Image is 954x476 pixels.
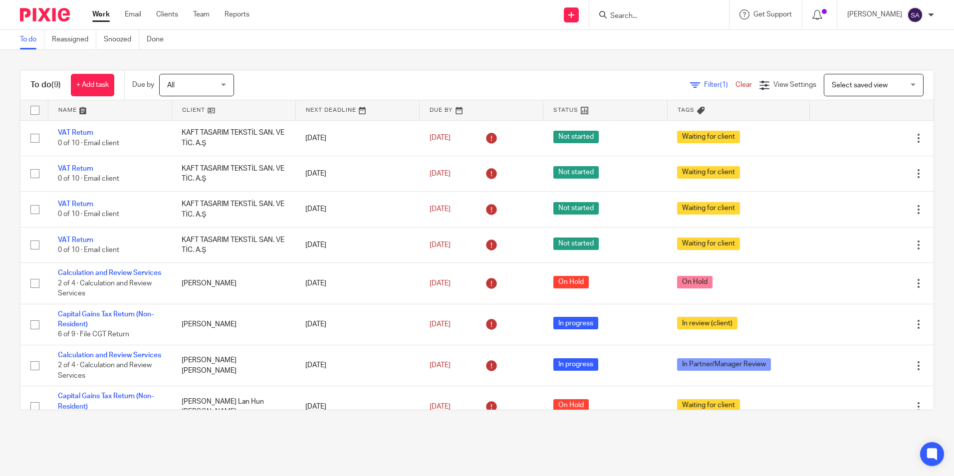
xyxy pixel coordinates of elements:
[677,166,740,179] span: Waiting for client
[295,227,419,262] td: [DATE]
[132,80,154,90] p: Due by
[104,30,139,49] a: Snoozed
[58,175,119,182] span: 0 of 10 · Email client
[193,9,210,19] a: Team
[430,135,451,142] span: [DATE]
[172,386,295,427] td: [PERSON_NAME] Lan Hun [PERSON_NAME]
[58,362,152,379] span: 2 of 4 · Calculation and Review Services
[172,192,295,227] td: KAFT TASARIM TEKSTİL SAN. VE TİC. A.Ş
[58,140,119,147] span: 0 of 10 · Email client
[295,304,419,345] td: [DATE]
[430,170,451,177] span: [DATE]
[832,82,888,89] span: Select saved view
[58,129,93,136] a: VAT Return
[430,362,451,369] span: [DATE]
[735,81,752,88] a: Clear
[553,358,598,371] span: In progress
[295,156,419,191] td: [DATE]
[58,246,119,253] span: 0 of 10 · Email client
[167,82,175,89] span: All
[71,74,114,96] a: + Add task
[172,227,295,262] td: KAFT TASARIM TEKSTİL SAN. VE TİC. A.Ş
[58,237,93,243] a: VAT Return
[704,81,735,88] span: Filter
[720,81,728,88] span: (1)
[30,80,61,90] h1: To do
[172,156,295,191] td: KAFT TASARIM TEKSTİL SAN. VE TİC. A.Ş
[51,81,61,89] span: (9)
[553,131,599,143] span: Not started
[677,358,771,371] span: In Partner/Manager Review
[20,8,70,21] img: Pixie
[20,30,44,49] a: To do
[430,241,451,248] span: [DATE]
[58,201,93,208] a: VAT Return
[58,269,161,276] a: Calculation and Review Services
[52,30,96,49] a: Reassigned
[553,202,599,215] span: Not started
[58,211,119,218] span: 0 of 10 · Email client
[295,345,419,386] td: [DATE]
[430,280,451,287] span: [DATE]
[225,9,249,19] a: Reports
[295,120,419,156] td: [DATE]
[58,331,129,338] span: 6 of 9 · File CGT Return
[553,276,589,288] span: On Hold
[677,202,740,215] span: Waiting for client
[553,166,599,179] span: Not started
[609,12,699,21] input: Search
[677,399,740,412] span: Waiting for client
[172,263,295,304] td: [PERSON_NAME]
[678,107,695,113] span: Tags
[295,192,419,227] td: [DATE]
[907,7,923,23] img: svg%3E
[58,311,154,328] a: Capital Gains Tax Return (Non-Resident)
[430,321,451,328] span: [DATE]
[295,386,419,427] td: [DATE]
[677,276,713,288] span: On Hold
[58,352,161,359] a: Calculation and Review Services
[125,9,141,19] a: Email
[147,30,171,49] a: Done
[553,317,598,329] span: In progress
[92,9,110,19] a: Work
[677,131,740,143] span: Waiting for client
[773,81,816,88] span: View Settings
[156,9,178,19] a: Clients
[58,280,152,297] span: 2 of 4 · Calculation and Review Services
[753,11,792,18] span: Get Support
[172,345,295,386] td: [PERSON_NAME] [PERSON_NAME]
[553,238,599,250] span: Not started
[847,9,902,19] p: [PERSON_NAME]
[677,238,740,250] span: Waiting for client
[430,403,451,410] span: [DATE]
[58,165,93,172] a: VAT Return
[172,120,295,156] td: KAFT TASARIM TEKSTİL SAN. VE TİC. A.Ş
[58,393,154,410] a: Capital Gains Tax Return (Non-Resident)
[553,399,589,412] span: On Hold
[430,206,451,213] span: [DATE]
[677,317,737,329] span: In review (client)
[295,263,419,304] td: [DATE]
[172,304,295,345] td: [PERSON_NAME]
